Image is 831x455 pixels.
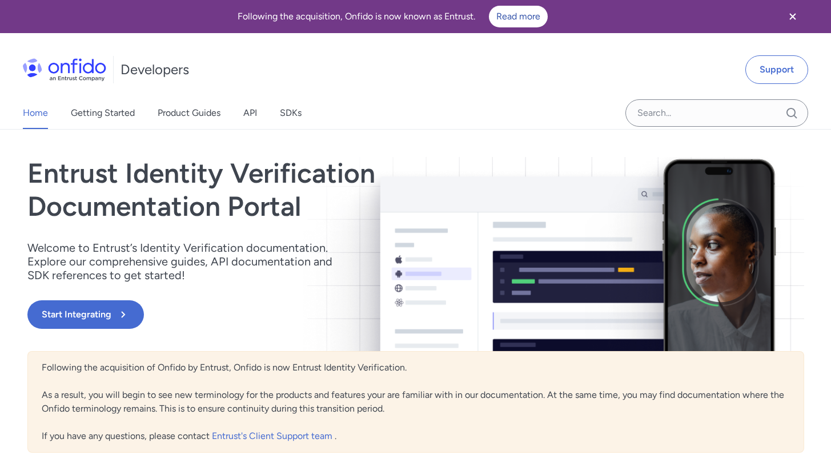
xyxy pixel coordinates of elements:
[786,10,800,23] svg: Close banner
[71,97,135,129] a: Getting Started
[280,97,302,129] a: SDKs
[489,6,548,27] a: Read more
[158,97,220,129] a: Product Guides
[27,300,571,329] a: Start Integrating
[23,97,48,129] a: Home
[27,351,804,453] div: Following the acquisition of Onfido by Entrust, Onfido is now Entrust Identity Verification. As a...
[745,55,808,84] a: Support
[212,430,335,441] a: Entrust's Client Support team
[625,99,808,127] input: Onfido search input field
[14,6,772,27] div: Following the acquisition, Onfido is now known as Entrust.
[27,241,347,282] p: Welcome to Entrust’s Identity Verification documentation. Explore our comprehensive guides, API d...
[27,300,144,329] button: Start Integrating
[243,97,257,129] a: API
[23,58,106,81] img: Onfido Logo
[121,61,189,79] h1: Developers
[27,157,571,223] h1: Entrust Identity Verification Documentation Portal
[772,2,814,31] button: Close banner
